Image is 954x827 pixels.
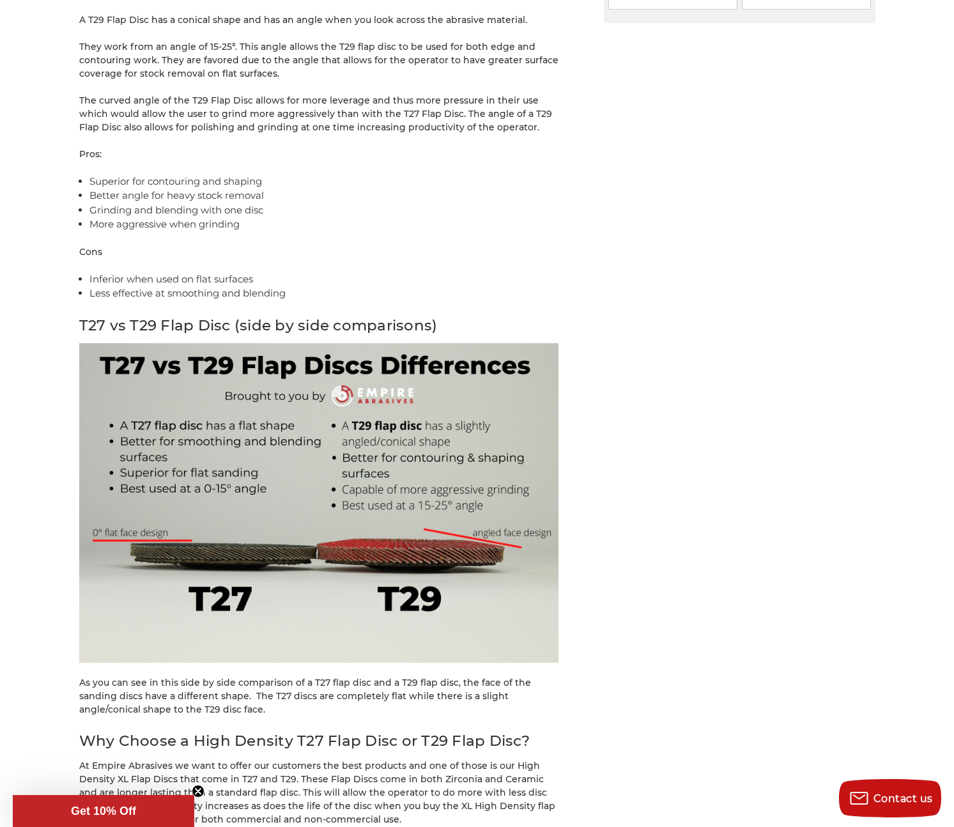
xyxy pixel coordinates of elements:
li: Less effective at smoothing and blending [89,286,558,301]
p: They work from an angle of 15-25°. This angle allows the T29 flap disc to be used for both edge a... [79,40,558,81]
button: Close teaser [192,785,204,798]
span: Contact us [873,792,933,805]
img: T27 vs T29 Flap Disc (side by side comparisons) [79,343,558,663]
li: Better angle for heavy stock removal [89,189,558,203]
p: The curved angle of the T29 Flap Disc allows for more leverage and thus more pressure in their us... [79,94,558,134]
li: Grinding and blending with one disc [89,203,558,218]
li: Inferior when used on flat surfaces [89,272,558,287]
p: At Empire Abrasives we want to offer our customers the best products and one of those is our High... [79,759,558,826]
div: Get 10% OffClose teaser [13,795,194,827]
p: A T29 Flap Disc has a conical shape and has an angle when you look across the abrasive material. [79,13,558,27]
p: As you can see in this side by side comparison of a T27 flap disc and a T29 flap disc, the face o... [79,676,558,716]
h2: Why Choose a High Density T27 Flap Disc or T29 Flap Disc? [79,730,558,752]
p: Cons [79,245,558,259]
h2: T27 vs T29 Flap Disc (side by side comparisons) [79,314,558,337]
li: Superior for contouring and shaping [89,174,558,189]
button: Contact us [839,779,941,817]
li: More aggressive when grinding [89,217,558,232]
p: Pros: [79,148,558,161]
span: Get 10% Off [71,805,136,817]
